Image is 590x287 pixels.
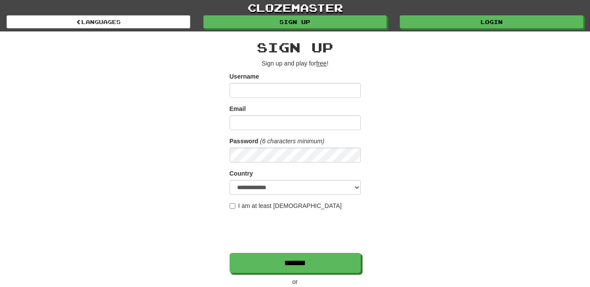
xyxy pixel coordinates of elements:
[230,40,361,55] h2: Sign up
[316,60,327,67] u: free
[230,201,342,210] label: I am at least [DEMOGRAPHIC_DATA]
[7,15,190,28] a: Languages
[230,169,253,178] label: Country
[230,277,361,286] p: or
[203,15,387,28] a: Sign up
[230,137,258,145] label: Password
[230,214,363,249] iframe: reCAPTCHA
[400,15,583,28] a: Login
[230,72,259,81] label: Username
[230,203,235,209] input: I am at least [DEMOGRAPHIC_DATA]
[260,138,325,145] em: (6 characters minimum)
[230,59,361,68] p: Sign up and play for !
[230,104,246,113] label: Email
